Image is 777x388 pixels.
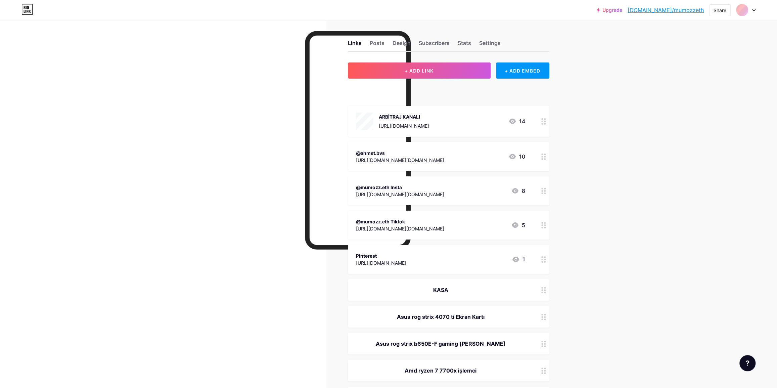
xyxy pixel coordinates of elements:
[356,157,444,164] div: [URL][DOMAIN_NAME][DOMAIN_NAME]
[356,252,406,259] div: Pinterest
[508,117,525,125] div: 14
[458,39,471,51] div: Stats
[597,7,622,13] a: Upgrade
[508,153,525,161] div: 10
[356,184,444,191] div: @mumozz.eth Insta
[356,367,525,375] div: Amd ryzen 7 7700x işlemci
[496,62,549,79] div: + ADD EMBED
[479,39,501,51] div: Settings
[356,313,525,321] div: Asus rog strix 4070 ti Ekran Kartı
[356,286,525,294] div: KASA
[393,39,411,51] div: Design
[348,39,362,51] div: Links
[714,7,726,14] div: Share
[405,68,433,74] span: + ADD LINK
[348,62,491,79] button: + ADD LINK
[512,255,525,263] div: 1
[628,6,704,14] a: [DOMAIN_NAME]/mumozzeth
[419,39,450,51] div: Subscribers
[356,218,444,225] div: @mumozz.eth Tiktok
[356,191,444,198] div: [URL][DOMAIN_NAME][DOMAIN_NAME]
[356,340,525,348] div: Asus rog strix b650E-F gaming [PERSON_NAME]
[356,149,444,157] div: @ahmet.bvs
[370,39,384,51] div: Posts
[356,259,406,266] div: [URL][DOMAIN_NAME]
[356,225,444,232] div: [URL][DOMAIN_NAME][DOMAIN_NAME]
[511,221,525,229] div: 5
[379,122,429,129] div: [URL][DOMAIN_NAME]
[379,113,429,120] div: ARBİTRAJ KANALI
[511,187,525,195] div: 8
